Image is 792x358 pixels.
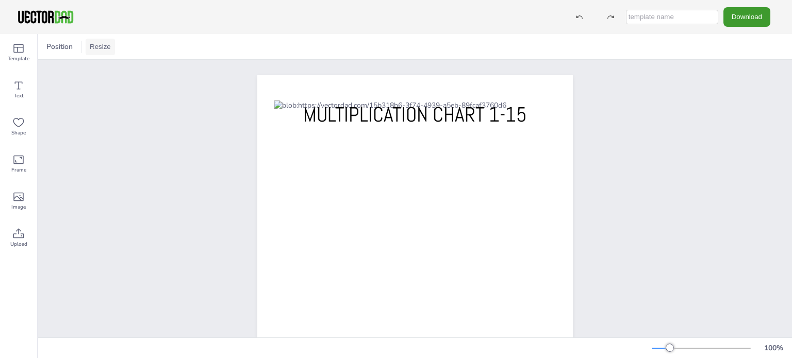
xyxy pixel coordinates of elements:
button: Download [723,7,770,26]
span: Image [11,203,26,211]
button: Resize [86,39,115,55]
img: VectorDad-1.png [16,9,75,25]
span: MULTIPLICATION CHART 1-15 [303,101,527,128]
div: 100 % [761,343,786,353]
span: Upload [10,240,27,248]
span: Template [8,55,29,63]
span: Frame [11,166,26,174]
span: Shape [11,129,26,137]
input: template name [626,10,718,24]
span: Text [14,92,24,100]
span: Position [44,42,75,52]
